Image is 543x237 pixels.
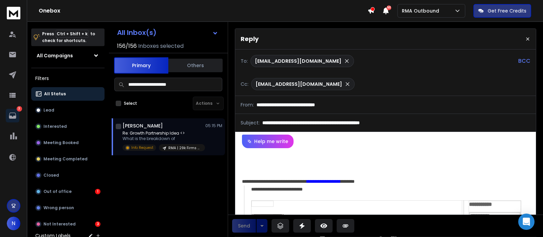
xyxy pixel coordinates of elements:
[168,145,201,151] p: RMA | 29k Firms (General Team Info)
[43,124,67,129] p: Interested
[241,81,248,87] p: Cc:
[42,31,95,44] p: Press to check for shortcuts.
[43,205,74,211] p: Wrong person
[43,156,88,162] p: Meeting Completed
[402,7,442,14] p: RMA Outbound
[31,87,105,101] button: All Status
[473,4,531,18] button: Get Free Credits
[168,58,223,73] button: Others
[31,74,105,83] h3: Filters
[241,119,260,126] p: Subject:
[56,30,89,38] span: Ctrl + Shift + k
[6,109,19,122] a: 3
[117,29,156,36] h1: All Inbox(s)
[518,57,530,65] p: BCC
[31,169,105,182] button: Closed
[44,91,66,97] p: All Status
[95,221,100,227] div: 3
[518,214,535,230] div: Open Intercom Messenger
[31,120,105,133] button: Interested
[114,57,168,74] button: Primary
[31,49,105,62] button: All Campaigns
[7,217,20,230] button: N
[488,7,526,14] p: Get Free Credits
[7,7,20,19] img: logo
[255,58,341,64] p: [EMAIL_ADDRESS][DOMAIN_NAME]
[43,189,72,194] p: Out of office
[31,152,105,166] button: Meeting Completed
[123,131,204,136] p: Re: Growth Partnership Idea <>
[241,34,259,44] p: Reply
[124,101,137,106] label: Select
[95,189,100,194] div: 1
[256,81,342,87] p: [EMAIL_ADDRESS][DOMAIN_NAME]
[241,101,254,108] p: From:
[205,123,222,129] p: 05:15 PM
[31,136,105,150] button: Meeting Booked
[123,136,204,141] p: What is the breakdown of
[43,140,79,145] p: Meeting Booked
[117,42,137,50] span: 156 / 156
[112,26,224,39] button: All Inbox(s)
[387,5,391,10] span: 50
[31,201,105,215] button: Wrong person
[31,103,105,117] button: Lead
[31,217,105,231] button: Not Interested3
[241,58,248,64] p: To:
[43,107,54,113] p: Lead
[131,145,153,150] p: Info Request
[242,135,294,148] button: Help me write
[43,173,59,178] p: Closed
[39,7,368,15] h1: Onebox
[138,42,184,50] h3: Inboxes selected
[37,52,73,59] h1: All Campaigns
[17,106,22,112] p: 3
[43,221,76,227] p: Not Interested
[31,185,105,198] button: Out of office1
[123,122,163,129] h1: [PERSON_NAME]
